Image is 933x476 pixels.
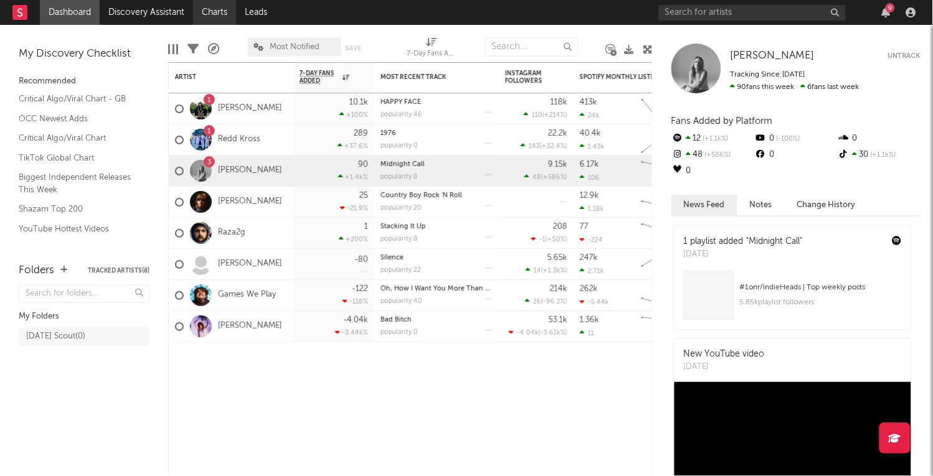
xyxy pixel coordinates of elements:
div: # 1 on r/IndieHeads | Top weekly posts [740,280,902,295]
div: Edit Columns [168,31,178,67]
div: +100 % [339,111,368,119]
div: Oh, How I Want You More Than Anything I've Ever Wanted in My Entire Life (Wonderwall) [381,286,493,292]
div: [DATE] Scout ( 0 ) [26,329,85,344]
a: [PERSON_NAME] [731,50,815,62]
div: ( ) [525,297,567,306]
div: 25 [359,192,368,200]
span: 143 [529,143,540,150]
a: YouTube Hottest Videos [19,222,137,236]
a: 1976 [381,130,396,137]
span: -100 % [774,136,800,142]
svg: Chart title [636,124,691,156]
div: Bad Bitch [381,317,493,324]
div: 1 [364,223,368,231]
div: 118k [551,98,567,106]
a: Oh, How I Want You More Than Anything I've Ever Wanted in My Entire Life (Wonderwall) [381,286,668,292]
span: -3.61k % [541,330,566,337]
span: +214 % [544,112,566,119]
input: Search for folders... [19,285,149,303]
span: -96.2 % [543,299,566,306]
div: New YouTube video [684,348,765,361]
span: 48 [533,174,541,181]
a: Country Boy Rock 'N Roll [381,192,462,199]
div: 24k [580,111,600,119]
div: 0 [838,131,921,147]
div: ( ) [509,329,567,337]
div: -118 % [343,297,368,306]
span: 14 [534,268,541,274]
div: 90 [358,161,368,169]
a: [PERSON_NAME] [218,321,282,332]
div: Filters [187,31,199,67]
button: News Feed [671,195,737,215]
div: 30 [838,147,921,163]
a: [PERSON_NAME] [218,166,282,176]
div: 53.1k [549,316,567,324]
div: 6.17k [580,161,599,169]
div: 413k [580,98,597,106]
a: [PERSON_NAME] [218,259,282,269]
span: +1.1k % [701,136,729,142]
div: 10.1k [349,98,368,106]
div: -4.04k [343,316,368,324]
div: +1.4k % [338,173,368,181]
div: 1.36k [580,316,599,324]
div: 1.43k [580,142,605,151]
div: 12 [671,131,754,147]
div: 48 [671,147,754,163]
button: Untrack [888,50,921,62]
div: 9 [886,3,895,12]
a: Bad Bitch [381,317,412,324]
a: Silence [381,254,404,261]
div: 7-Day Fans Added (7-Day Fans Added) [407,31,457,67]
button: Save [346,45,362,52]
div: [DATE] [684,248,803,261]
a: [DATE] Scout(0) [19,327,149,346]
svg: Chart title [636,156,691,187]
div: ( ) [524,173,567,181]
button: Notes [737,195,785,215]
svg: Chart title [636,93,691,124]
div: Folders [19,263,54,278]
input: Search... [485,37,579,56]
span: 7-Day Fans Added [300,70,339,85]
div: popularity: 46 [381,111,422,118]
div: 40.4k [580,129,601,138]
div: Instagram Followers [505,70,549,85]
div: Recommended [19,74,149,89]
button: 9 [882,7,891,17]
div: 7-Day Fans Added (7-Day Fans Added) [407,47,457,62]
div: HAPPY FACE [381,99,493,106]
div: -80 [354,256,368,264]
div: Stacking It Up [381,223,493,230]
div: -122 [352,285,368,293]
div: Silence [381,254,493,261]
a: Stacking It Up [381,223,426,230]
div: 247k [580,254,598,262]
span: 110 [532,112,542,119]
a: Critical Algo/Viral Chart - GB [19,92,137,106]
a: Raza2g [218,228,245,238]
div: +37.6 % [338,142,368,150]
div: popularity: 0 [381,329,418,336]
div: Spotify Monthly Listeners [580,73,673,81]
div: 22.2k [548,129,567,138]
a: Midnight Call [381,161,425,168]
div: ( ) [521,142,567,150]
span: 26 [533,299,541,306]
a: Games We Play [218,290,276,301]
div: +200 % [339,235,368,243]
div: 106 [580,174,600,182]
svg: Chart title [636,280,691,311]
div: -21.9 % [340,204,368,212]
svg: Chart title [636,311,691,342]
div: 1976 [381,130,493,137]
div: 0 [671,163,754,179]
div: 2.71k [580,267,604,275]
div: 9.15k [548,161,567,169]
svg: Chart title [636,218,691,249]
div: popularity: 20 [381,205,422,212]
a: OCC Newest Adds [19,112,137,126]
span: -1 [539,236,546,243]
div: 289 [354,129,368,138]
